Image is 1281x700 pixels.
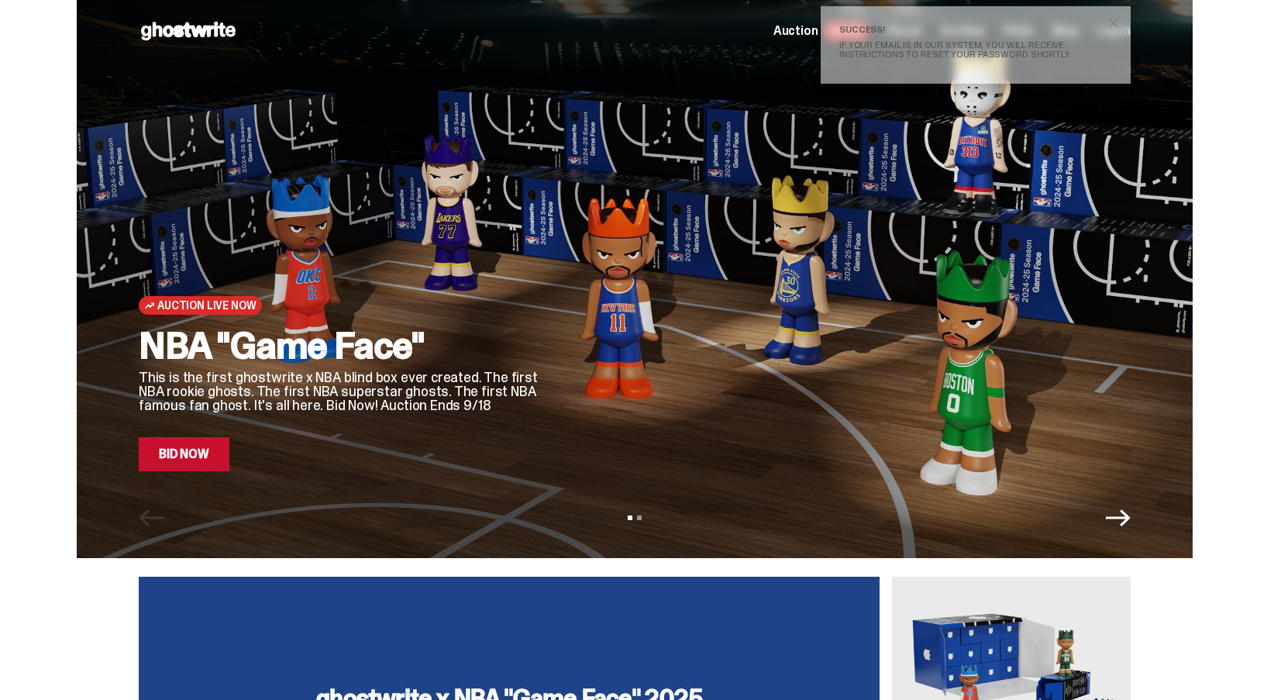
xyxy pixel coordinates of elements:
[1100,9,1128,37] button: close
[139,371,542,412] p: This is the first ghostwrite x NBA blind box ever created. The first NBA rookie ghosts. The first...
[139,437,229,471] a: Bid Now
[157,299,256,312] span: Auction Live Now
[839,40,1100,59] div: If your email is in our system, you will receive instructions to reset your password shortly.
[139,327,542,364] h2: NBA "Game Face"
[839,25,1100,34] div: Success!
[1106,505,1131,530] button: Next
[773,22,868,40] a: Auction LIVE
[773,25,818,37] span: Auction
[637,516,642,520] button: View slide 2
[628,516,632,520] button: View slide 1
